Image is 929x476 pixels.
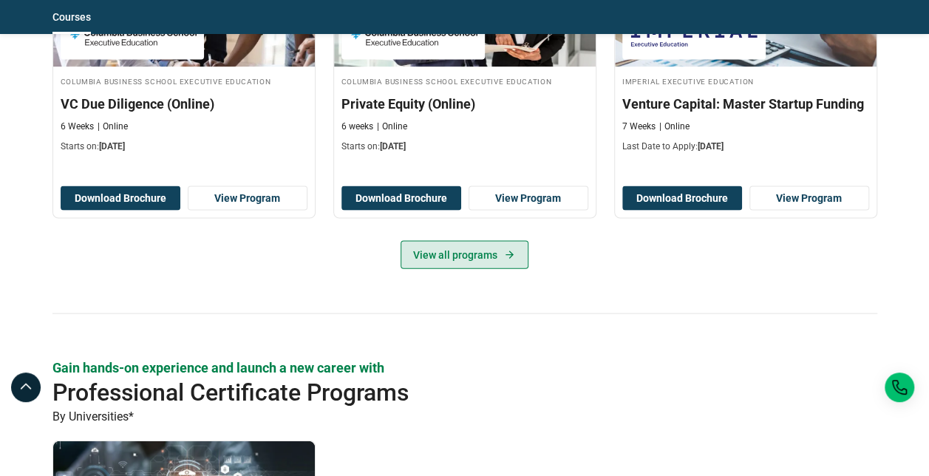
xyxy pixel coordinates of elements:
[622,95,869,113] h3: Venture Capital: Master Startup Funding
[622,120,656,133] p: 7 Weeks
[52,407,877,426] p: By Universities*
[377,120,407,133] p: Online
[749,186,869,211] a: View Program
[380,141,406,152] span: [DATE]
[630,19,758,52] img: Imperial Executive Education
[659,120,690,133] p: Online
[349,19,477,52] img: Columbia Business School Executive Education
[622,75,869,87] h4: Imperial Executive Education
[61,120,94,133] p: 6 Weeks
[188,186,307,211] a: View Program
[98,120,128,133] p: Online
[469,186,588,211] a: View Program
[622,140,869,153] p: Last Date to Apply:
[341,95,588,113] h3: Private Equity (Online)
[52,378,794,407] h2: Professional Certificate Programs
[341,75,588,87] h4: Columbia Business School Executive Education
[61,140,307,153] p: Starts on:
[61,95,307,113] h3: VC Due Diligence (Online)
[61,186,180,211] button: Download Brochure
[341,140,588,153] p: Starts on:
[401,241,528,269] a: View all programs
[52,358,877,377] p: Gain hands-on experience and launch a new career with
[99,141,125,152] span: [DATE]
[698,141,724,152] span: [DATE]
[622,186,742,211] button: Download Brochure
[341,186,461,211] button: Download Brochure
[68,19,197,52] img: Columbia Business School Executive Education
[341,120,373,133] p: 6 weeks
[61,75,307,87] h4: Columbia Business School Executive Education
